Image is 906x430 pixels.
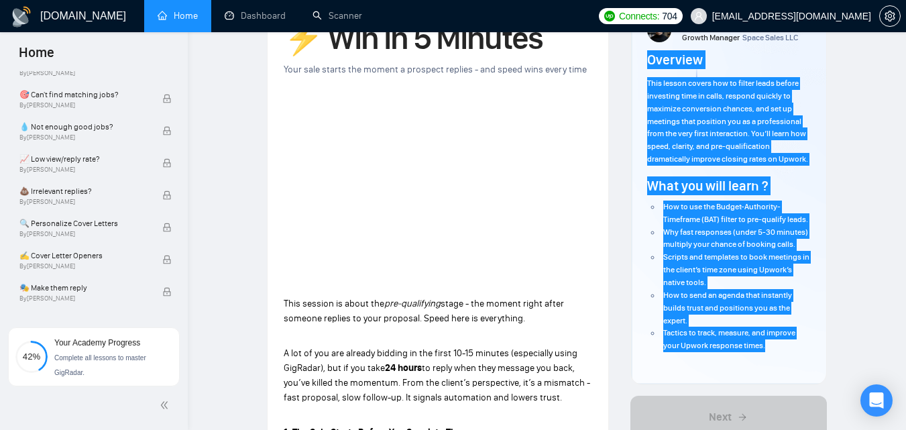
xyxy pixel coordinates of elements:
span: Complete all lessons to master GigRadar. [54,354,146,376]
span: double-left [160,398,173,412]
span: A lot of you are already bidding in the first 10-15 minutes (especially using GigRadar), but if y... [284,347,577,374]
span: lock [162,126,172,136]
a: dashboardDashboard [225,10,286,21]
span: setting [880,11,900,21]
span: Your sale starts the moment a prospect replies - and speed wins every time [284,64,587,75]
span: lock [162,94,172,103]
a: homeHome [158,10,198,21]
span: By [PERSON_NAME] [19,294,148,303]
img: upwork-logo.png [604,11,615,21]
span: 💧 Not enough good jobs? [19,120,148,133]
span: lock [162,223,172,232]
span: Home [8,43,65,71]
span: Scripts and templates to book meetings in the client’s time zone using Upwork’s native tools. [663,252,809,287]
span: By [PERSON_NAME] [19,101,148,109]
span: Your Academy Progress [54,338,140,347]
h1: ⚡ Win in 5 Minutes [284,23,592,53]
span: 📈 Low view/reply rate? [19,152,148,166]
span: 704 [662,9,677,23]
span: By [PERSON_NAME] [19,198,148,206]
span: 🔍 Personalize Cover Letters [19,217,148,230]
span: lock [162,191,172,200]
h4: What you will learn ? [647,176,768,195]
span: 🎯 Can't find matching jobs? [19,88,148,101]
span: lock [162,158,172,168]
a: setting [879,11,901,21]
span: Tactics to track, measure, and improve your Upwork response times. [663,328,795,350]
h4: Overview [647,50,703,69]
span: By [PERSON_NAME] [19,262,148,270]
span: Why fast responses (under 5-30 minutes) multiply your chance of booking calls. [663,227,808,250]
span: 🤖 Scanners That Sell [19,313,148,327]
strong: 24 hours [385,362,422,374]
span: user [694,11,703,21]
span: lock [162,287,172,297]
span: Space Sales LLC [742,33,798,42]
em: pre-qualifying [384,298,441,309]
button: setting [879,5,901,27]
span: By [PERSON_NAME] [19,166,148,174]
span: 💩 Irrelevant replies? [19,184,148,198]
div: Open Intercom Messenger [860,384,893,417]
span: This session is about the [284,298,384,309]
span: Growth Manager [682,33,740,42]
span: Connects: [619,9,659,23]
span: to reply when they message you back, you’ve killed the momentum. From the client’s perspective, i... [284,362,590,403]
span: 🎭 Make them reply [19,281,148,294]
span: ✍️ Cover Letter Openers [19,249,148,262]
span: Next [709,409,732,425]
span: By [PERSON_NAME] [19,133,148,142]
img: logo [11,6,32,28]
span: lock [162,255,172,264]
span: This lesson covers how to filter leads before investing time in calls, respond quickly to maximiz... [647,78,808,164]
a: searchScanner [313,10,362,21]
span: 42% [15,352,48,361]
span: stage - the moment right after someone replies to your proposal. Speed here is everything. [284,298,564,324]
span: How to send an agenda that instantly builds trust and positions you as the expert. [663,290,792,325]
span: By [PERSON_NAME] [19,69,148,77]
span: By [PERSON_NAME] [19,230,148,238]
span: How to use the Budget-Authority-Timeframe (BAT) filter to pre-qualify leads. [663,202,808,224]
